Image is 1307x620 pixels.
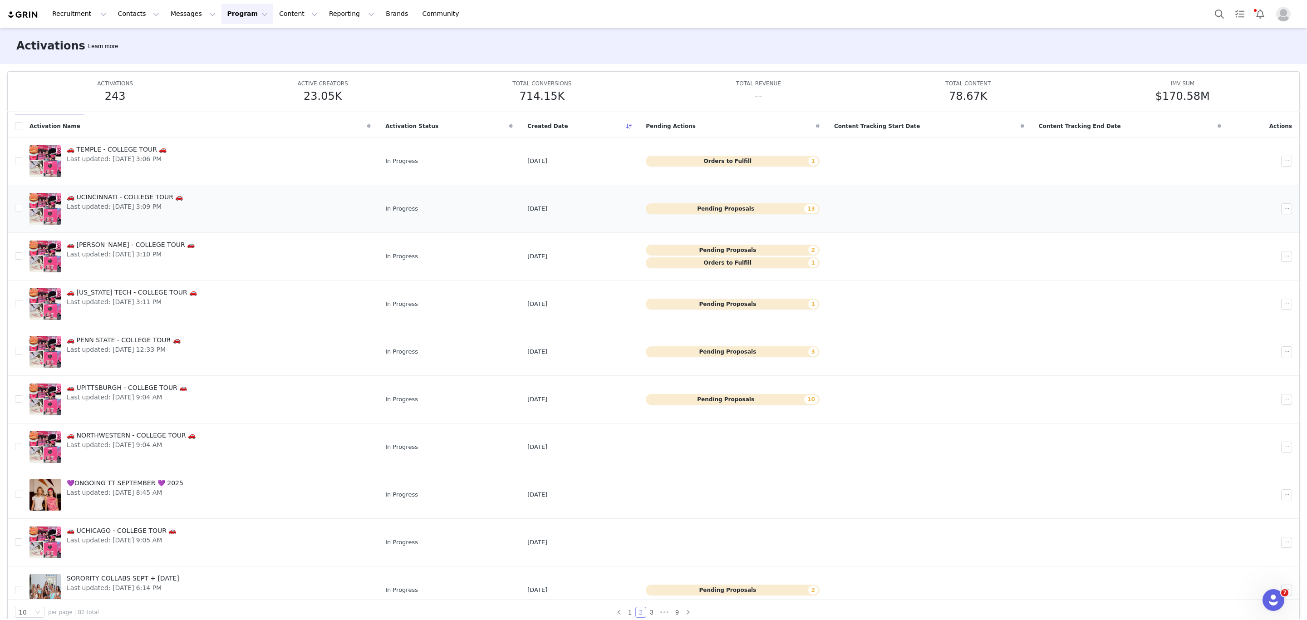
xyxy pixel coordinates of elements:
a: SORORITY COLLABS SEPT + [DATE]Last updated: [DATE] 6:14 PM [29,572,371,608]
span: In Progress [385,157,418,166]
span: Last updated: [DATE] 3:11 PM [67,297,197,307]
span: In Progress [385,347,418,356]
span: Content Tracking End Date [1039,122,1121,130]
i: icon: right [685,610,691,615]
button: Notifications [1250,4,1270,24]
span: Last updated: [DATE] 12:33 PM [67,345,181,354]
a: Tasks [1230,4,1250,24]
span: ACTIVATIONS [97,80,133,87]
span: In Progress [385,443,418,452]
h5: 23.05K [304,88,342,104]
a: 🚗 [US_STATE] TECH - COLLEGE TOUR 🚗Last updated: [DATE] 3:11 PM [29,286,371,322]
span: [DATE] [527,395,547,404]
button: Contacts [113,4,165,24]
span: ••• [657,607,672,618]
span: 🚗 PENN STATE - COLLEGE TOUR 🚗 [67,335,181,345]
button: Reporting [324,4,380,24]
h5: $170.58M [1155,88,1210,104]
span: TOTAL CONVERSIONS [512,80,571,87]
span: 🚗 UCHICAGO - COLLEGE TOUR 🚗 [67,526,176,536]
a: 🚗 [PERSON_NAME] - COLLEGE TOUR 🚗Last updated: [DATE] 3:10 PM [29,238,371,275]
span: 🚗 [US_STATE] TECH - COLLEGE TOUR 🚗 [67,288,197,297]
div: Actions [1228,117,1299,136]
span: Last updated: [DATE] 6:14 PM [67,583,179,593]
a: 🚗 PENN STATE - COLLEGE TOUR 🚗Last updated: [DATE] 12:33 PM [29,334,371,370]
img: placeholder-profile.jpg [1276,7,1291,21]
i: icon: left [616,610,622,615]
span: Created Date [527,122,568,130]
button: Pending Proposals13 [646,203,820,214]
button: Profile [1271,7,1300,21]
span: [DATE] [527,586,547,595]
a: 🚗 UPITTSBURGH - COLLEGE TOUR 🚗Last updated: [DATE] 9:04 AM [29,381,371,418]
span: TOTAL REVENUE [736,80,781,87]
span: 🚗 UCINCINNATI - COLLEGE TOUR 🚗 [67,192,183,202]
span: In Progress [385,252,418,261]
span: Last updated: [DATE] 9:05 AM [67,536,176,545]
button: Pending Proposals2 [646,245,820,256]
span: In Progress [385,204,418,213]
button: Pending Proposals3 [646,346,820,357]
h5: 243 [105,88,126,104]
h5: 714.15K [519,88,565,104]
span: 💜ONGOING TT SEPTEMBER 💜 2025 [67,478,183,488]
h3: Activations [16,38,85,54]
a: 🚗 NORTHWESTERN - COLLEGE TOUR 🚗Last updated: [DATE] 9:04 AM [29,429,371,465]
h5: -- [755,88,762,104]
span: [DATE] [527,347,547,356]
span: Content Tracking Start Date [834,122,920,130]
span: [DATE] [527,300,547,309]
li: 9 [672,607,683,618]
a: 2 [636,607,646,617]
iframe: Intercom live chat [1263,589,1284,611]
span: In Progress [385,586,418,595]
button: Orders to Fulfill1 [646,156,820,167]
span: [DATE] [527,443,547,452]
li: Next 3 Pages [657,607,672,618]
span: In Progress [385,395,418,404]
span: 🚗 UPITTSBURGH - COLLEGE TOUR 🚗 [67,383,187,393]
button: Messages [165,4,221,24]
a: 🚗 UCHICAGO - COLLEGE TOUR 🚗Last updated: [DATE] 9:05 AM [29,524,371,561]
img: grin logo [7,10,39,19]
a: 1 [625,607,635,617]
span: Activation Status [385,122,438,130]
li: Previous Page [614,607,624,618]
span: Last updated: [DATE] 3:06 PM [67,154,167,164]
button: Orders to Fulfill1 [646,257,820,268]
span: In Progress [385,538,418,547]
span: Activation Name [29,122,80,130]
span: TOTAL CONTENT [945,80,991,87]
span: 🚗 NORTHWESTERN - COLLEGE TOUR 🚗 [67,431,196,440]
h5: 78.67K [949,88,987,104]
span: Last updated: [DATE] 3:10 PM [67,250,195,259]
li: 2 [635,607,646,618]
span: IMV SUM [1170,80,1194,87]
div: Tooltip anchor [86,42,120,51]
i: icon: down [35,610,40,616]
span: Last updated: [DATE] 9:04 AM [67,440,196,450]
span: 🚗 [PERSON_NAME] - COLLEGE TOUR 🚗 [67,240,195,250]
button: Pending Proposals10 [646,394,820,405]
button: Pending Proposals2 [646,585,820,595]
a: Community [417,4,469,24]
span: [DATE] [527,204,547,213]
button: Program [221,4,273,24]
span: per page | 82 total [48,608,99,616]
li: 3 [646,607,657,618]
span: 7 [1281,589,1288,596]
button: Recruitment [47,4,112,24]
span: Pending Actions [646,122,696,130]
div: 10 [19,607,27,617]
span: [DATE] [527,490,547,499]
a: 🚗 TEMPLE - COLLEGE TOUR 🚗Last updated: [DATE] 3:06 PM [29,143,371,179]
span: In Progress [385,300,418,309]
span: ACTIVE CREATORS [298,80,348,87]
span: Last updated: [DATE] 3:09 PM [67,202,183,212]
a: 💜ONGOING TT SEPTEMBER 💜 2025Last updated: [DATE] 8:45 AM [29,477,371,513]
a: Brands [380,4,416,24]
span: Last updated: [DATE] 9:04 AM [67,393,187,402]
span: In Progress [385,490,418,499]
span: SORORITY COLLABS SEPT + [DATE] [67,574,179,583]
